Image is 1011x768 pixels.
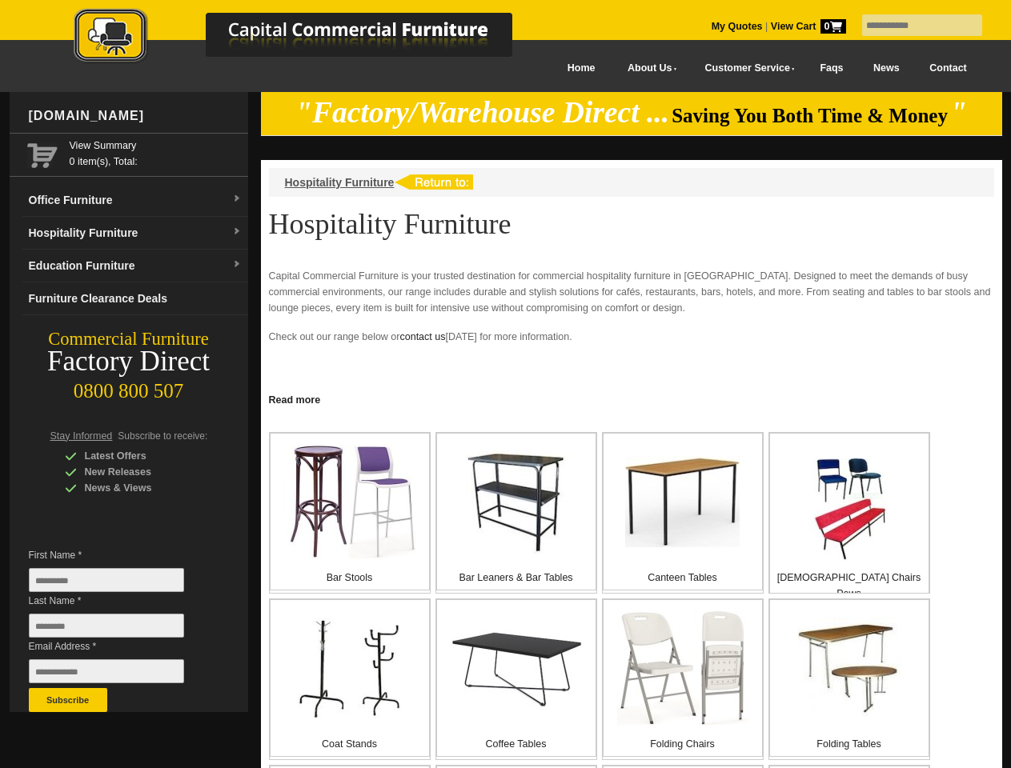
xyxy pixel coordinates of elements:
[269,329,994,361] p: Check out our range below or [DATE] for more information.
[261,388,1002,408] a: Click to read more
[118,430,207,442] span: Subscribe to receive:
[10,372,248,402] div: 0800 800 507
[30,8,590,71] a: Capital Commercial Furniture Logo
[269,598,431,760] a: Coat Stands Coat Stands
[22,250,248,282] a: Education Furnituredropdown
[10,350,248,373] div: Factory Direct
[298,618,402,718] img: Coat Stands
[22,217,248,250] a: Hospitality Furnituredropdown
[29,638,208,654] span: Email Address *
[435,432,597,594] a: Bar Leaners & Bar Tables Bar Leaners & Bar Tables
[394,174,473,190] img: return to
[29,568,184,592] input: First Name *
[232,194,242,204] img: dropdown
[29,547,208,563] span: First Name *
[22,184,248,217] a: Office Furnituredropdown
[602,432,764,594] a: Canteen Tables Canteen Tables
[687,50,804,86] a: Customer Service
[771,21,846,32] strong: View Cart
[29,659,184,683] input: Email Address *
[70,138,242,167] span: 0 item(s), Total:
[770,736,929,752] p: Folding Tables
[269,268,994,316] p: Capital Commercial Furniture is your trusted destination for commercial hospitality furniture in ...
[295,96,669,129] em: "Factory/Warehouse Direct ...
[10,328,248,350] div: Commercial Furniture
[232,260,242,270] img: dropdown
[768,432,930,594] a: Church Chairs Pews [DEMOGRAPHIC_DATA] Chairs Pews
[805,50,859,86] a: Faqs
[399,331,445,342] a: contact us
[610,50,687,86] a: About Us
[65,464,217,480] div: New Releases
[271,570,429,586] p: Bar Stools
[604,570,762,586] p: Canteen Tables
[437,570,596,586] p: Bar Leaners & Bar Tables
[50,430,113,442] span: Stay Informed
[466,450,567,554] img: Bar Leaners & Bar Tables
[798,617,901,719] img: Folding Tables
[602,598,764,760] a: Folding Chairs Folding Chairs
[70,138,242,154] a: View Summary
[604,736,762,752] p: Folding Chairs
[768,598,930,760] a: Folding Tables Folding Tables
[22,92,248,140] div: [DOMAIN_NAME]
[858,50,914,86] a: News
[29,614,184,638] input: Last Name *
[768,21,845,32] a: View Cart0
[798,458,901,561] img: Church Chairs Pews
[30,8,590,66] img: Capital Commercial Furniture Logo
[437,736,596,752] p: Coffee Tables
[271,736,429,752] p: Coat Stands
[770,570,929,602] p: [DEMOGRAPHIC_DATA] Chairs Pews
[232,227,242,237] img: dropdown
[625,456,740,547] img: Canteen Tables
[65,448,217,464] div: Latest Offers
[29,688,107,712] button: Subscribe
[712,21,763,32] a: My Quotes
[617,611,748,726] img: Folding Chairs
[269,209,994,239] h1: Hospitality Furniture
[285,176,395,189] a: Hospitality Furniture
[672,105,948,126] span: Saving You Both Time & Money
[950,96,967,129] em: "
[914,50,981,86] a: Contact
[283,445,415,558] img: Bar Stools
[65,480,217,496] div: News & Views
[451,629,582,708] img: Coffee Tables
[269,432,431,594] a: Bar Stools Bar Stools
[820,19,846,34] span: 0
[29,593,208,609] span: Last Name *
[22,282,248,315] a: Furniture Clearance Deals
[435,598,597,760] a: Coffee Tables Coffee Tables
